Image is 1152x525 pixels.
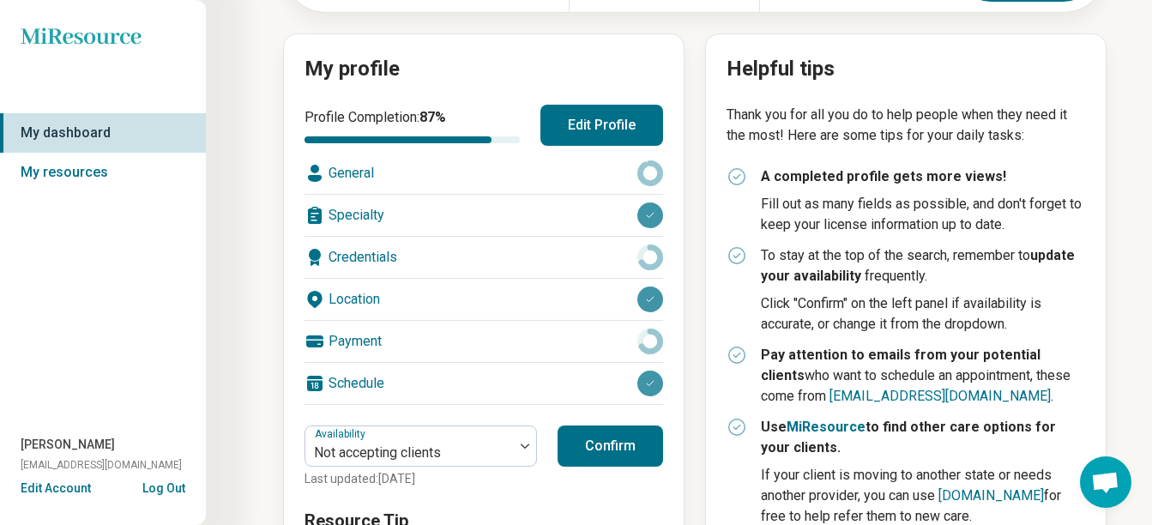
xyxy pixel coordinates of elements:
p: who want to schedule an appointment, these come from . [761,345,1085,407]
div: Open chat [1080,456,1131,508]
div: Location [305,279,663,320]
a: [EMAIL_ADDRESS][DOMAIN_NAME] [829,388,1051,404]
strong: Pay attention to emails from your potential clients [761,347,1040,383]
div: Credentials [305,237,663,278]
button: Log Out [142,480,185,493]
div: Schedule [305,363,663,404]
strong: update your availability [761,247,1075,284]
a: MiResource [787,419,866,435]
label: Availability [315,428,369,440]
p: To stay at the top of the search, remember to frequently. [761,245,1085,287]
p: Fill out as many fields as possible, and don't forget to keep your license information up to date. [761,194,1085,235]
div: Payment [305,321,663,362]
a: [DOMAIN_NAME] [938,487,1044,504]
button: Confirm [558,425,663,467]
div: Profile Completion: [305,107,520,143]
strong: A completed profile gets more views! [761,168,1006,184]
div: Specialty [305,195,663,236]
button: Edit Account [21,480,91,498]
button: Edit Profile [540,105,663,146]
p: Thank you for all you do to help people when they need it the most! Here are some tips for your d... [727,105,1085,146]
h2: My profile [305,55,663,84]
p: Last updated: [DATE] [305,470,537,488]
strong: Use to find other care options for your clients. [761,419,1056,456]
p: Click "Confirm" on the left panel if availability is accurate, or change it from the dropdown. [761,293,1085,335]
h2: Helpful tips [727,55,1085,84]
span: [EMAIL_ADDRESS][DOMAIN_NAME] [21,457,182,473]
span: [PERSON_NAME] [21,436,115,454]
span: 87 % [419,109,446,125]
div: General [305,153,663,194]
